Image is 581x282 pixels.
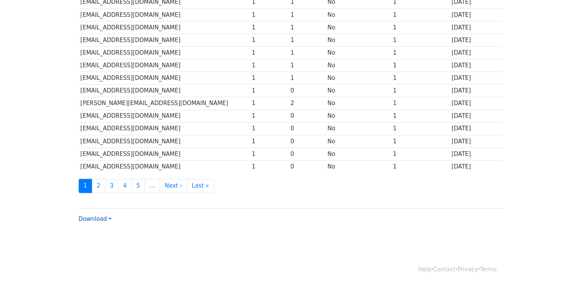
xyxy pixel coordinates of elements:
td: 1 [391,59,450,72]
td: [EMAIL_ADDRESS][DOMAIN_NAME] [79,135,250,147]
td: [EMAIL_ADDRESS][DOMAIN_NAME] [79,84,250,97]
a: 3 [105,179,119,193]
a: 2 [92,179,105,193]
td: [DATE] [450,8,502,21]
a: 5 [131,179,145,193]
td: [DATE] [450,97,502,110]
td: No [325,135,391,147]
a: Download [79,216,112,222]
td: No [325,147,391,160]
td: 1 [391,8,450,21]
td: 1 [289,47,326,59]
td: [EMAIL_ADDRESS][DOMAIN_NAME] [79,34,250,46]
td: 1 [289,21,326,34]
td: [DATE] [450,147,502,160]
td: No [325,97,391,110]
td: [DATE] [450,47,502,59]
td: 1 [250,47,288,59]
td: [PERSON_NAME][EMAIL_ADDRESS][DOMAIN_NAME] [79,97,250,110]
td: [EMAIL_ADDRESS][DOMAIN_NAME] [79,110,250,122]
td: 1 [391,84,450,97]
td: [EMAIL_ADDRESS][DOMAIN_NAME] [79,8,250,21]
a: Contact [433,266,455,273]
td: [EMAIL_ADDRESS][DOMAIN_NAME] [79,59,250,72]
td: 1 [250,8,288,21]
td: No [325,84,391,97]
a: Next › [160,179,187,193]
td: No [325,110,391,122]
td: No [325,8,391,21]
td: 1 [250,135,288,147]
td: [DATE] [450,34,502,46]
td: [EMAIL_ADDRESS][DOMAIN_NAME] [79,147,250,160]
td: 1 [250,34,288,46]
td: 1 [250,122,288,135]
td: No [325,59,391,72]
td: 1 [391,122,450,135]
td: 0 [289,122,326,135]
td: 1 [289,8,326,21]
td: 0 [289,160,326,173]
td: 1 [391,160,450,173]
td: No [325,21,391,34]
td: [DATE] [450,160,502,173]
td: 1 [250,84,288,97]
a: 4 [118,179,132,193]
td: [EMAIL_ADDRESS][DOMAIN_NAME] [79,21,250,34]
td: 1 [391,147,450,160]
td: 1 [391,110,450,122]
td: [DATE] [450,110,502,122]
td: No [325,72,391,84]
td: 1 [250,147,288,160]
td: 1 [289,34,326,46]
td: 0 [289,110,326,122]
td: 1 [250,21,288,34]
td: 1 [250,59,288,72]
td: No [325,160,391,173]
a: Last » [187,179,214,193]
td: 1 [391,72,450,84]
td: 2 [289,97,326,110]
td: [DATE] [450,59,502,72]
td: No [325,122,391,135]
iframe: Chat Widget [543,245,581,282]
td: 1 [289,72,326,84]
td: 0 [289,147,326,160]
a: Help [418,266,431,273]
td: [EMAIL_ADDRESS][DOMAIN_NAME] [79,122,250,135]
td: [DATE] [450,72,502,84]
td: 1 [289,59,326,72]
td: [EMAIL_ADDRESS][DOMAIN_NAME] [79,72,250,84]
td: [DATE] [450,122,502,135]
td: 0 [289,84,326,97]
td: [EMAIL_ADDRESS][DOMAIN_NAME] [79,160,250,173]
td: 0 [289,135,326,147]
td: 1 [391,135,450,147]
td: 1 [250,110,288,122]
td: No [325,34,391,46]
td: 1 [391,47,450,59]
td: [DATE] [450,84,502,97]
td: [EMAIL_ADDRESS][DOMAIN_NAME] [79,47,250,59]
td: 1 [391,97,450,110]
a: Terms [480,266,497,273]
td: No [325,47,391,59]
td: 1 [391,34,450,46]
td: [DATE] [450,21,502,34]
td: 1 [250,72,288,84]
td: [DATE] [450,135,502,147]
td: 1 [250,160,288,173]
a: Privacy [457,266,478,273]
td: 1 [391,21,450,34]
a: 1 [79,179,92,193]
td: 1 [250,97,288,110]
